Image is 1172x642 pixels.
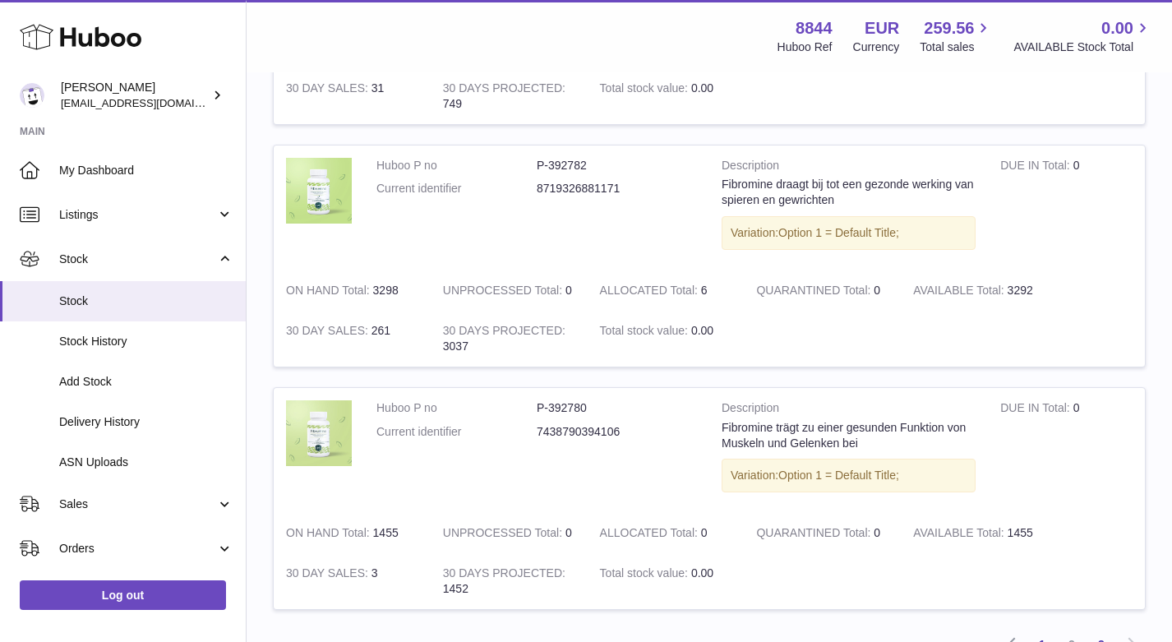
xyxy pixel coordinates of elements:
[722,400,976,420] strong: Description
[431,553,588,609] td: 1452
[722,420,976,451] div: Fibromine trägt zu einer gesunden Funktion von Muskeln und Gelenken bei
[59,455,233,470] span: ASN Uploads
[274,311,431,367] td: 261
[901,513,1058,553] td: 1455
[874,284,880,297] span: 0
[913,284,1007,301] strong: AVAILABLE Total
[600,324,691,341] strong: Total stock value
[778,469,899,482] span: Option 1 = Default Title;
[600,284,701,301] strong: ALLOCATED Total
[443,324,565,341] strong: 30 DAYS PROJECTED
[431,311,588,367] td: 3037
[722,158,976,178] strong: Description
[59,207,216,223] span: Listings
[59,163,233,178] span: My Dashboard
[537,158,697,173] dd: P-392782
[59,293,233,309] span: Stock
[588,270,745,311] td: 6
[691,324,713,337] span: 0.00
[286,526,373,543] strong: ON HAND Total
[443,566,565,584] strong: 30 DAYS PROJECTED
[274,553,431,609] td: 3
[600,526,701,543] strong: ALLOCATED Total
[853,39,900,55] div: Currency
[443,526,565,543] strong: UNPROCESSED Total
[20,83,44,108] img: Ruytersb@gmail.com
[443,81,565,99] strong: 30 DAYS PROJECTED
[376,158,537,173] dt: Huboo P no
[1013,39,1152,55] span: AVAILABLE Stock Total
[431,513,588,553] td: 0
[537,181,697,196] dd: 8719326881171
[286,566,371,584] strong: 30 DAY SALES
[691,566,713,580] span: 0.00
[901,270,1058,311] td: 3292
[756,526,874,543] strong: QUARANTINED Total
[59,414,233,430] span: Delivery History
[61,80,209,111] div: [PERSON_NAME]
[600,81,691,99] strong: Total stock value
[59,334,233,349] span: Stock History
[61,96,242,109] span: [EMAIL_ADDRESS][DOMAIN_NAME]
[722,177,976,208] div: Fibromine draagt bij tot een gezonde werking van spieren en gewrichten
[988,388,1145,514] td: 0
[924,17,974,39] span: 259.56
[443,284,565,301] strong: UNPROCESSED Total
[1000,401,1073,418] strong: DUE IN Total
[274,513,431,553] td: 1455
[376,400,537,416] dt: Huboo P no
[537,400,697,416] dd: P-392780
[286,324,371,341] strong: 30 DAY SALES
[865,17,899,39] strong: EUR
[274,270,431,311] td: 3298
[59,541,216,557] span: Orders
[59,252,216,267] span: Stock
[691,81,713,95] span: 0.00
[988,145,1145,271] td: 0
[1000,159,1073,176] strong: DUE IN Total
[286,158,352,224] img: product image
[722,459,976,492] div: Variation:
[59,497,216,512] span: Sales
[376,181,537,196] dt: Current identifier
[431,270,588,311] td: 0
[756,284,874,301] strong: QUARANTINED Total
[722,216,976,250] div: Variation:
[286,284,373,301] strong: ON HAND Total
[777,39,833,55] div: Huboo Ref
[20,580,226,610] a: Log out
[920,39,993,55] span: Total sales
[796,17,833,39] strong: 8844
[600,566,691,584] strong: Total stock value
[59,374,233,390] span: Add Stock
[588,513,745,553] td: 0
[778,226,899,239] span: Option 1 = Default Title;
[286,81,371,99] strong: 30 DAY SALES
[286,400,352,466] img: product image
[920,17,993,55] a: 259.56 Total sales
[376,424,537,440] dt: Current identifier
[274,68,431,124] td: 31
[1101,17,1133,39] span: 0.00
[913,526,1007,543] strong: AVAILABLE Total
[874,526,880,539] span: 0
[537,424,697,440] dd: 7438790394106
[1013,17,1152,55] a: 0.00 AVAILABLE Stock Total
[431,68,588,124] td: 749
